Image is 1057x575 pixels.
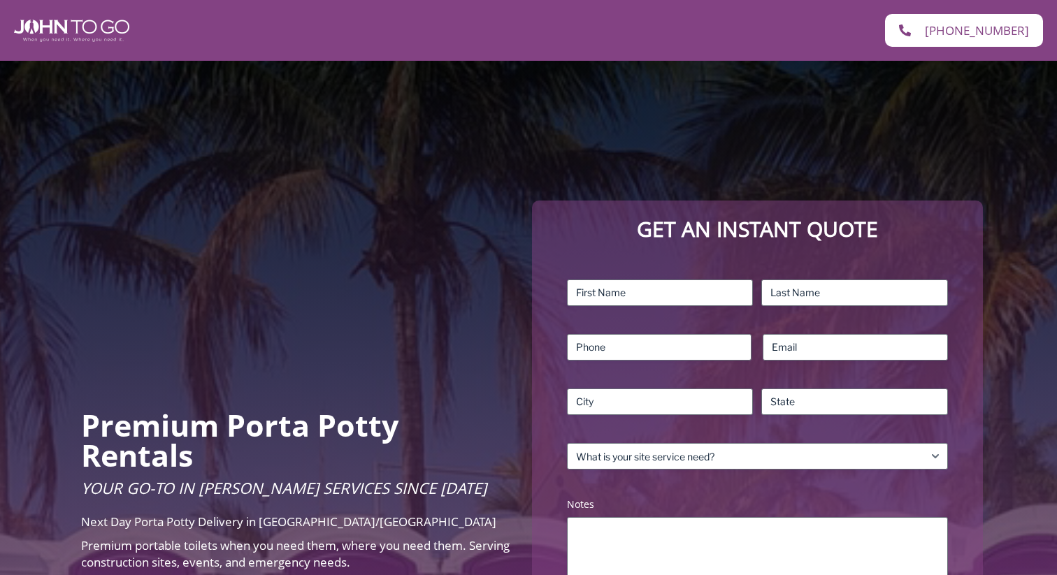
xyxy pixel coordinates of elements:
[885,14,1043,47] a: [PHONE_NUMBER]
[761,279,948,306] input: Last Name
[761,388,948,415] input: State
[567,388,754,415] input: City
[925,24,1029,36] span: [PHONE_NUMBER]
[546,214,969,245] p: Get an Instant Quote
[567,497,948,511] label: Notes
[763,334,948,361] input: Email
[81,537,510,570] span: Premium portable toilets when you need them, where you need them. Serving construction sites, eve...
[567,279,754,306] input: First Name
[81,477,487,498] span: Your Go-To in [PERSON_NAME] Services Since [DATE]
[567,334,752,361] input: Phone
[81,410,511,470] h2: Premium Porta Potty Rentals
[81,514,496,530] span: Next Day Porta Potty Delivery in [GEOGRAPHIC_DATA]/[GEOGRAPHIC_DATA]
[14,20,129,42] img: John To Go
